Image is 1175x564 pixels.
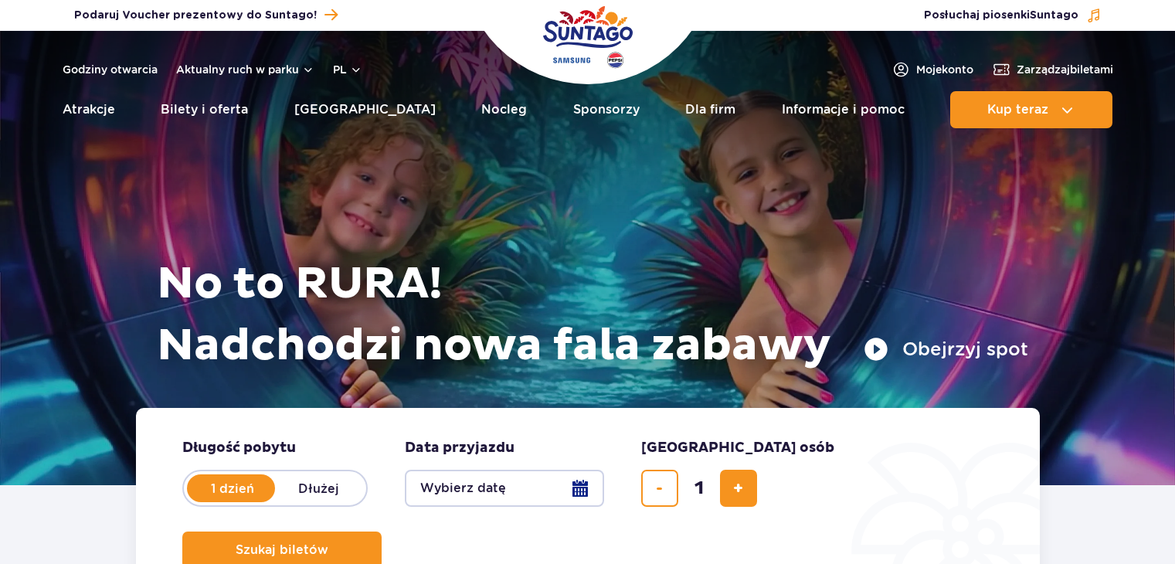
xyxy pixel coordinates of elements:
[405,439,514,457] span: Data przyjazdu
[333,62,362,77] button: pl
[864,337,1028,362] button: Obejrzyj spot
[1030,10,1078,21] span: Suntago
[161,91,248,128] a: Bilety i oferta
[992,60,1113,79] a: Zarządzajbiletami
[63,62,158,77] a: Godziny otwarcia
[782,91,905,128] a: Informacje i pomoc
[157,253,1028,377] h1: No to RURA! Nadchodzi nowa fala zabawy
[294,91,436,128] a: [GEOGRAPHIC_DATA]
[74,5,338,25] a: Podaruj Voucher prezentowy do Suntago!
[63,91,115,128] a: Atrakcje
[681,470,718,507] input: liczba biletów
[720,470,757,507] button: dodaj bilet
[924,8,1102,23] button: Posłuchaj piosenkiSuntago
[685,91,735,128] a: Dla firm
[74,8,317,23] span: Podaruj Voucher prezentowy do Suntago!
[916,62,973,77] span: Moje konto
[891,60,973,79] a: Mojekonto
[275,472,363,505] label: Dłużej
[405,470,604,507] button: Wybierz datę
[641,439,834,457] span: [GEOGRAPHIC_DATA] osób
[182,439,296,457] span: Długość pobytu
[924,8,1078,23] span: Posłuchaj piosenki
[641,470,678,507] button: usuń bilet
[188,472,277,505] label: 1 dzień
[1017,62,1113,77] span: Zarządzaj biletami
[176,63,314,76] button: Aktualny ruch w parku
[236,543,328,557] span: Szukaj biletów
[481,91,527,128] a: Nocleg
[573,91,640,128] a: Sponsorzy
[987,103,1048,117] span: Kup teraz
[950,91,1112,128] button: Kup teraz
